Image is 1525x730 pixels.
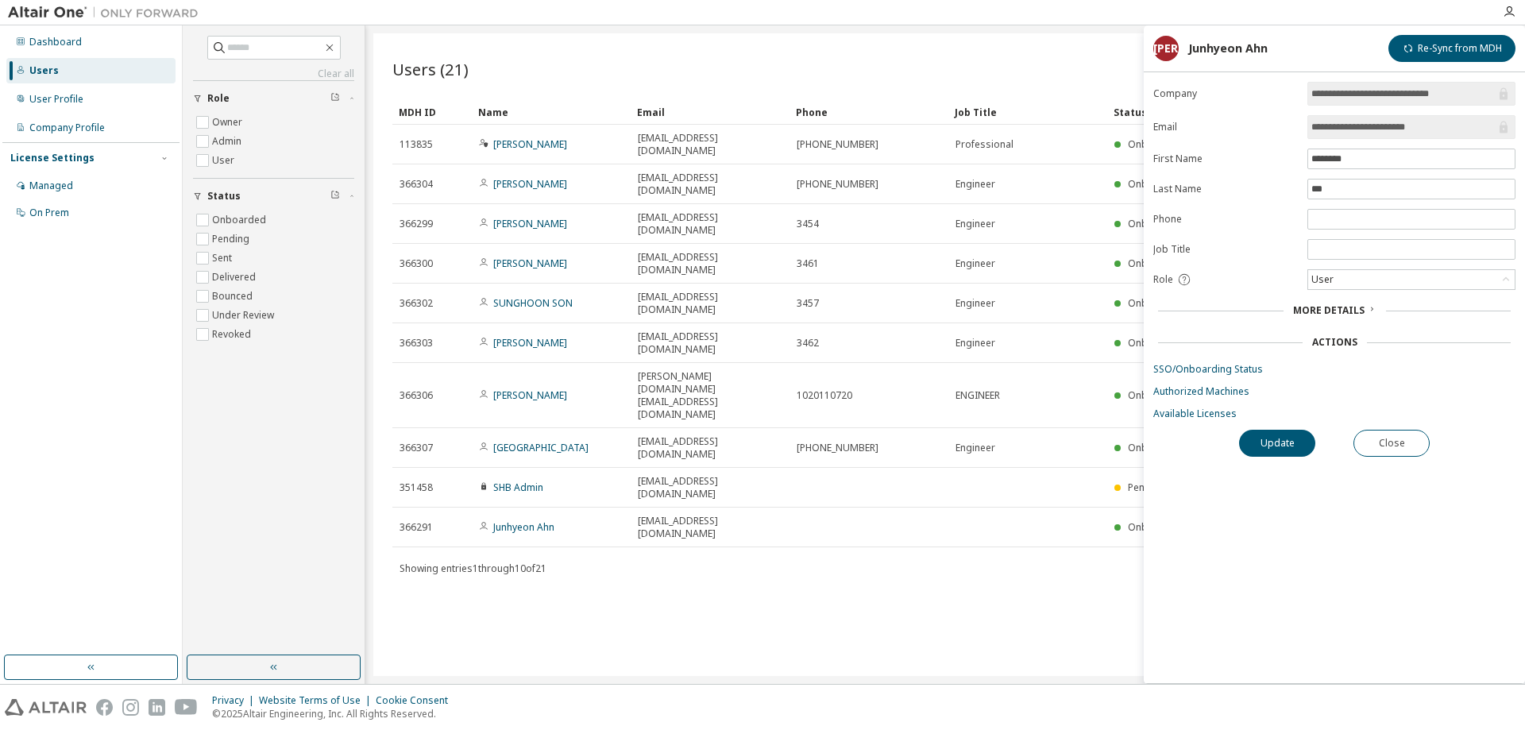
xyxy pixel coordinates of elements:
span: 351458 [400,481,433,494]
div: Actions [1312,336,1357,349]
div: Phone [796,99,942,125]
div: Website Terms of Use [259,694,376,707]
label: Bounced [212,287,256,306]
span: [EMAIL_ADDRESS][DOMAIN_NAME] [638,172,782,197]
span: Clear filter [330,92,340,105]
img: youtube.svg [175,699,198,716]
span: 3457 [797,297,819,310]
span: More Details [1293,303,1365,317]
label: Revoked [212,325,254,344]
span: Onboarded [1128,217,1182,230]
span: Onboarded [1128,388,1182,402]
span: [EMAIL_ADDRESS][DOMAIN_NAME] [638,515,782,540]
span: Onboarded [1128,296,1182,310]
span: Onboarded [1128,137,1182,151]
div: Email [637,99,783,125]
div: Users [29,64,59,77]
span: [PHONE_NUMBER] [797,178,878,191]
span: 366304 [400,178,433,191]
img: linkedin.svg [149,699,165,716]
a: SHB Admin [493,481,543,494]
span: 366300 [400,257,433,270]
a: Clear all [193,68,354,80]
span: Onboarded [1128,177,1182,191]
span: 113835 [400,138,433,151]
label: Email [1153,121,1298,133]
span: Onboarded [1128,441,1182,454]
span: 3462 [797,337,819,350]
a: [PERSON_NAME] [493,137,567,151]
label: Owner [212,113,245,132]
span: Engineer [956,257,995,270]
label: User [212,151,237,170]
img: altair_logo.svg [5,699,87,716]
span: Role [207,92,230,105]
div: License Settings [10,152,95,164]
a: Junhyeon Ahn [493,520,554,534]
a: [PERSON_NAME] [493,257,567,270]
span: [EMAIL_ADDRESS][DOMAIN_NAME] [638,251,782,276]
button: Status [193,179,354,214]
span: [PERSON_NAME][DOMAIN_NAME][EMAIL_ADDRESS][DOMAIN_NAME] [638,370,782,421]
span: Engineer [956,337,995,350]
label: Phone [1153,213,1298,226]
span: Pending [1128,481,1165,494]
a: [GEOGRAPHIC_DATA] [493,441,589,454]
span: Onboarded [1128,336,1182,350]
span: [EMAIL_ADDRESS][DOMAIN_NAME] [638,291,782,316]
div: Cookie Consent [376,694,457,707]
button: Close [1353,430,1430,457]
span: 366302 [400,297,433,310]
span: 366306 [400,389,433,402]
label: Pending [212,230,253,249]
div: User [1309,271,1336,288]
img: instagram.svg [122,699,139,716]
span: Professional [956,138,1013,151]
label: Last Name [1153,183,1298,195]
span: 1020110720 [797,389,852,402]
label: Delivered [212,268,259,287]
span: Clear filter [330,190,340,203]
a: SSO/Onboarding Status [1153,363,1515,376]
button: Role [193,81,354,116]
span: [EMAIL_ADDRESS][DOMAIN_NAME] [638,475,782,500]
div: [PERSON_NAME] [1153,36,1179,61]
div: Junhyeon Ahn [1188,42,1268,55]
span: 366307 [400,442,433,454]
a: Available Licenses [1153,407,1515,420]
img: facebook.svg [96,699,113,716]
div: MDH ID [399,99,465,125]
a: SUNGHOON SON [493,296,573,310]
span: [EMAIL_ADDRESS][DOMAIN_NAME] [638,211,782,237]
div: Dashboard [29,36,82,48]
span: [PHONE_NUMBER] [797,138,878,151]
span: Engineer [956,178,995,191]
a: [PERSON_NAME] [493,336,567,350]
span: Engineer [956,218,995,230]
span: 3454 [797,218,819,230]
div: On Prem [29,207,69,219]
div: Status [1114,99,1415,125]
span: Engineer [956,297,995,310]
label: Onboarded [212,211,269,230]
span: [EMAIL_ADDRESS][DOMAIN_NAME] [638,132,782,157]
label: Under Review [212,306,277,325]
div: Company Profile [29,122,105,134]
div: User [1308,270,1515,289]
div: User Profile [29,93,83,106]
span: 366299 [400,218,433,230]
span: Role [1153,273,1173,286]
a: [PERSON_NAME] [493,177,567,191]
span: Onboarded [1128,257,1182,270]
img: Altair One [8,5,207,21]
span: [EMAIL_ADDRESS][DOMAIN_NAME] [638,330,782,356]
label: First Name [1153,153,1298,165]
label: Admin [212,132,245,151]
p: © 2025 Altair Engineering, Inc. All Rights Reserved. [212,707,457,720]
span: 366291 [400,521,433,534]
label: Company [1153,87,1298,100]
span: Showing entries 1 through 10 of 21 [400,562,546,575]
span: [PHONE_NUMBER] [797,442,878,454]
span: Users (21) [392,58,469,80]
div: Job Title [955,99,1101,125]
